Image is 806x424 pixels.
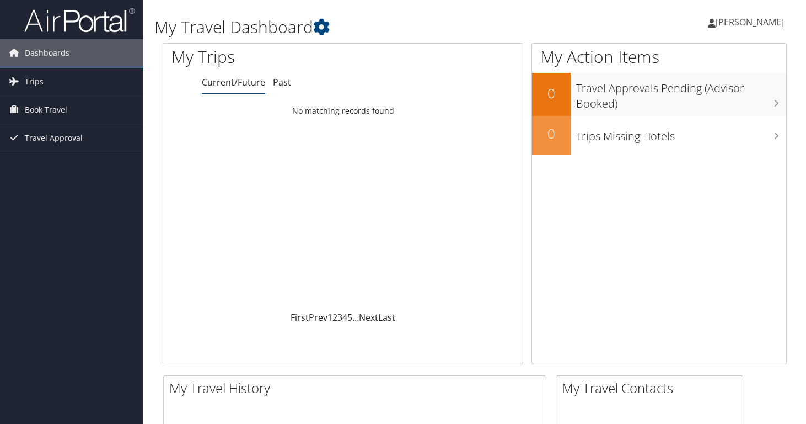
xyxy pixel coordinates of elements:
[337,311,342,324] a: 3
[352,311,359,324] span: …
[532,73,786,115] a: 0Travel Approvals Pending (Advisor Booked)
[163,101,523,121] td: No matching records found
[359,311,378,324] a: Next
[25,124,83,152] span: Travel Approval
[576,123,786,144] h3: Trips Missing Hotels
[378,311,395,324] a: Last
[708,6,795,39] a: [PERSON_NAME]
[291,311,309,324] a: First
[154,15,582,39] h1: My Travel Dashboard
[347,311,352,324] a: 5
[332,311,337,324] a: 2
[309,311,327,324] a: Prev
[202,76,265,88] a: Current/Future
[25,39,69,67] span: Dashboards
[562,379,743,397] h2: My Travel Contacts
[576,75,786,112] h3: Travel Approvals Pending (Advisor Booked)
[273,76,291,88] a: Past
[169,379,546,397] h2: My Travel History
[25,96,67,124] span: Book Travel
[532,124,571,143] h2: 0
[171,45,364,68] h1: My Trips
[24,7,135,33] img: airportal-logo.png
[716,16,784,28] span: [PERSON_NAME]
[532,116,786,155] a: 0Trips Missing Hotels
[532,45,786,68] h1: My Action Items
[532,84,571,103] h2: 0
[25,68,44,96] span: Trips
[327,311,332,324] a: 1
[342,311,347,324] a: 4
